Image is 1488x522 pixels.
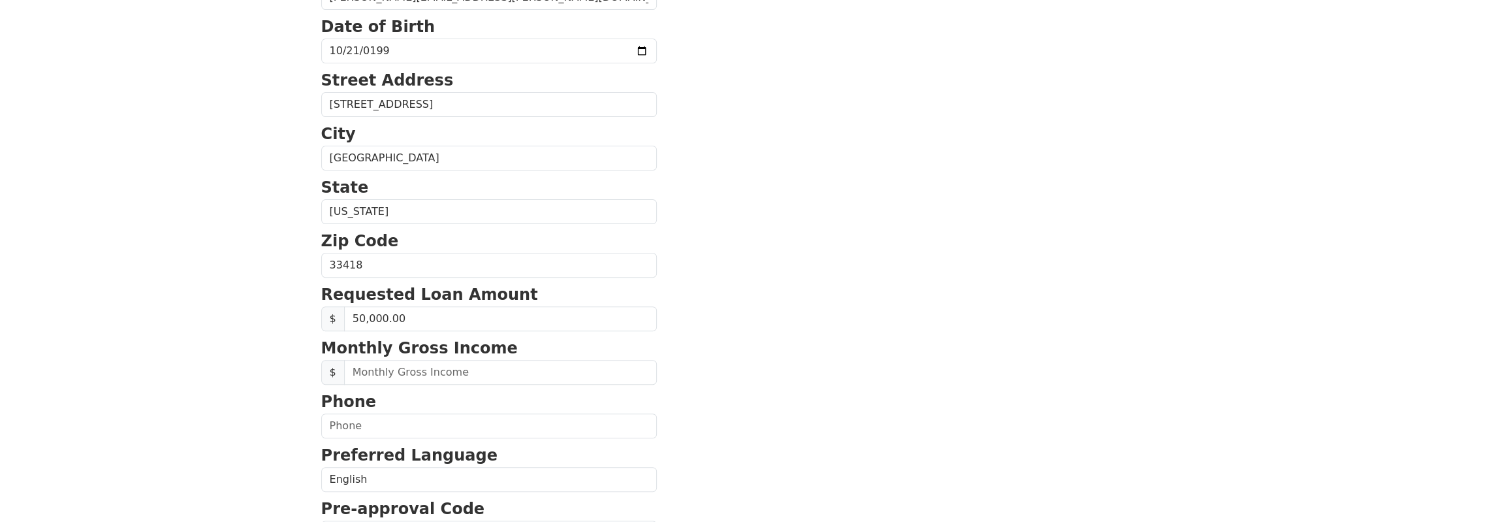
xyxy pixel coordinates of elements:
input: Requested Loan Amount [344,306,657,331]
input: City [321,146,657,171]
strong: Phone [321,393,377,411]
strong: Date of Birth [321,18,435,36]
strong: Zip Code [321,232,399,250]
p: Monthly Gross Income [321,336,657,360]
strong: City [321,125,356,143]
span: $ [321,360,345,385]
strong: State [321,178,369,197]
input: Monthly Gross Income [344,360,657,385]
span: $ [321,306,345,331]
strong: Street Address [321,71,454,90]
strong: Requested Loan Amount [321,285,538,304]
strong: Pre-approval Code [321,500,485,518]
input: Zip Code [321,253,657,278]
input: Street Address [321,92,657,117]
strong: Preferred Language [321,446,498,465]
input: Phone [321,414,657,438]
